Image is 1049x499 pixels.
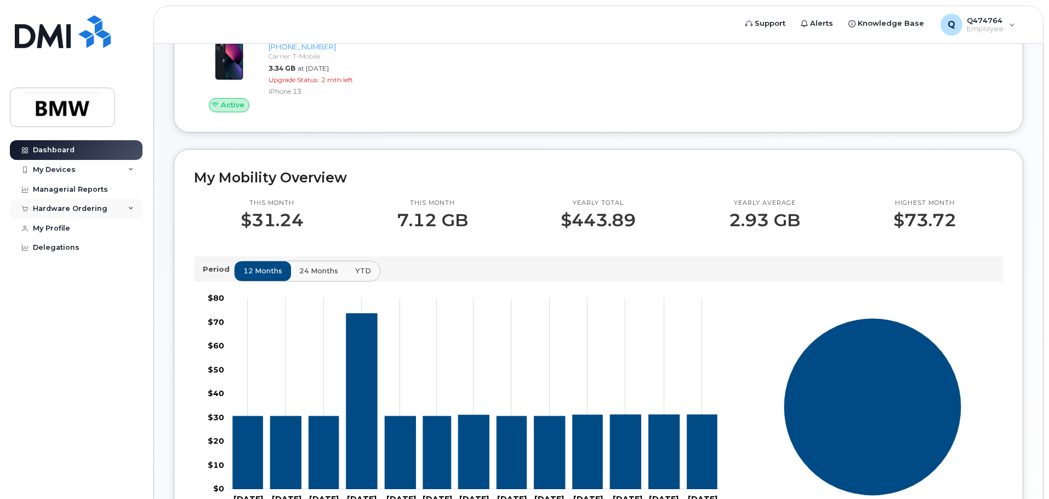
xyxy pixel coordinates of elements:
p: $443.89 [561,210,636,230]
iframe: Messenger Launcher [1001,451,1041,491]
img: image20231002-3703462-1ig824h.jpeg [203,35,255,87]
span: Q [948,18,955,31]
p: $31.24 [241,210,304,230]
span: 2 mth left [321,76,353,84]
a: Alerts [793,13,841,35]
span: YTD [355,266,371,276]
div: Carrier: T-Mobile [269,51,382,61]
span: Knowledge Base [858,18,924,29]
a: Support [738,13,793,35]
tspan: $20 [208,436,224,446]
div: Q474764 [933,14,1023,36]
span: Q474764 [967,16,1004,25]
p: Yearly average [729,199,800,208]
span: at [DATE] [298,64,329,72]
div: iPhone 13 [269,87,382,96]
span: Active [221,100,244,110]
p: 7.12 GB [397,210,468,230]
tspan: $0 [213,484,224,494]
a: Active[PERSON_NAME][PHONE_NUMBER]Carrier: T-Mobile3.34 GBat [DATE]Upgrade Status:2 mth leftiPhone 13 [194,29,386,112]
tspan: $70 [208,317,224,326]
p: 2.93 GB [729,210,800,230]
h2: My Mobility Overview [194,169,1003,186]
tspan: $60 [208,341,224,351]
span: Upgrade Status: [269,76,319,84]
p: This month [397,199,468,208]
p: $73.72 [893,210,956,230]
a: Knowledge Base [841,13,932,35]
tspan: $10 [208,460,224,469]
div: [PHONE_NUMBER] [269,42,382,52]
p: This month [241,199,304,208]
span: 24 months [299,266,338,276]
p: Period [203,264,234,274]
p: Highest month [893,199,956,208]
tspan: $50 [208,364,224,374]
span: Employee [967,25,1004,33]
span: 3.34 GB [269,64,295,72]
tspan: $80 [208,293,224,303]
p: Yearly total [561,199,636,208]
span: Support [755,18,785,29]
tspan: $30 [208,412,224,422]
g: Series [784,318,962,496]
span: Alerts [810,18,833,29]
tspan: $40 [208,388,224,398]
